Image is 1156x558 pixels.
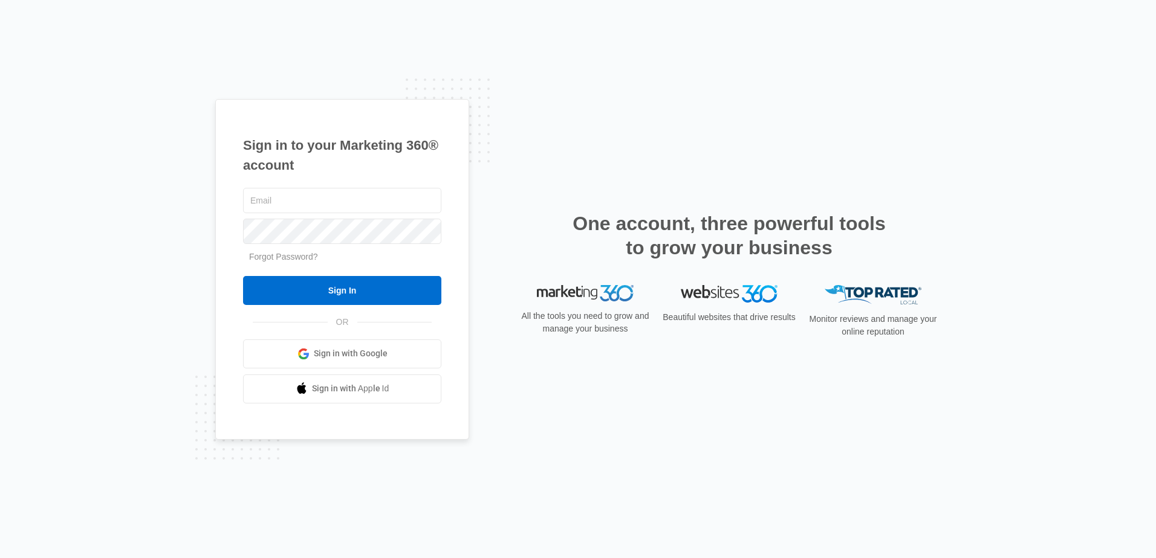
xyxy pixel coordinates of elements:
[243,276,441,305] input: Sign In
[243,135,441,175] h1: Sign in to your Marketing 360® account
[537,285,634,302] img: Marketing 360
[569,211,889,260] h2: One account, three powerful tools to grow your business
[243,339,441,368] a: Sign in with Google
[518,310,653,335] p: All the tools you need to grow and manage your business
[314,347,388,360] span: Sign in with Google
[825,285,921,305] img: Top Rated Local
[249,252,318,261] a: Forgot Password?
[243,188,441,213] input: Email
[312,382,389,395] span: Sign in with Apple Id
[243,374,441,403] a: Sign in with Apple Id
[805,313,941,338] p: Monitor reviews and manage your online reputation
[681,285,778,303] img: Websites 360
[328,316,357,329] span: OR
[661,311,797,324] p: Beautiful websites that drive results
